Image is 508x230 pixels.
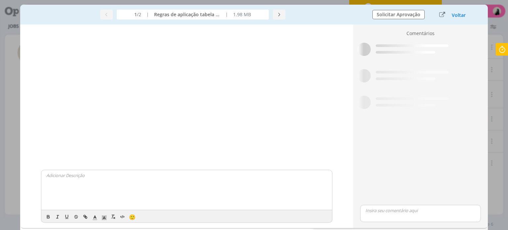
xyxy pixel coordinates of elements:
[358,30,484,39] div: Comentários
[127,213,137,221] button: 🙂
[100,213,109,221] span: Cor de Fundo
[129,213,136,221] span: 🙂
[90,213,100,221] span: Cor do Texto
[20,5,487,230] div: dialog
